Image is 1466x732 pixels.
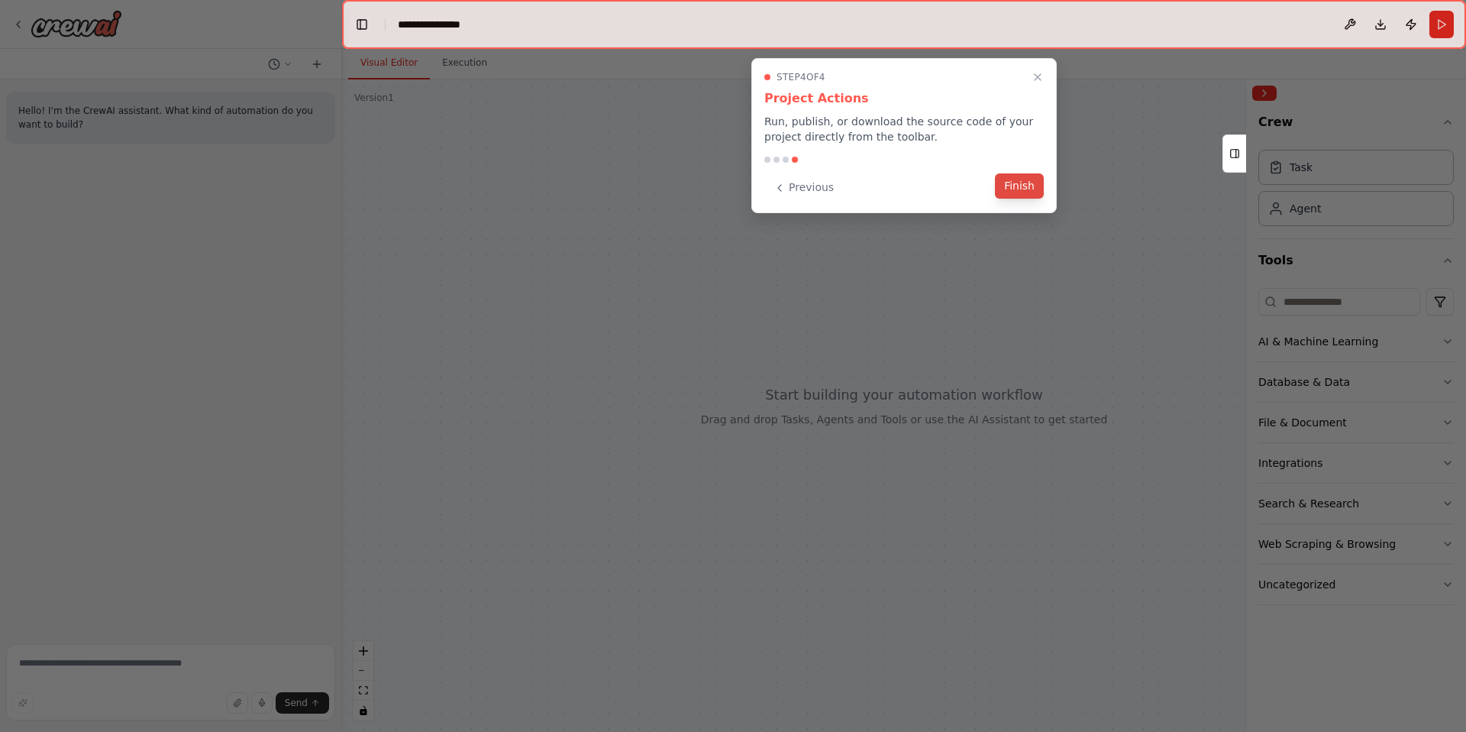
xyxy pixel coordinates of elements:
button: Close walkthrough [1028,68,1047,86]
button: Hide left sidebar [351,14,373,35]
h3: Project Actions [764,89,1044,108]
p: Run, publish, or download the source code of your project directly from the toolbar. [764,114,1044,144]
span: Step 4 of 4 [777,71,825,83]
button: Finish [995,173,1044,199]
button: Previous [764,175,843,200]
